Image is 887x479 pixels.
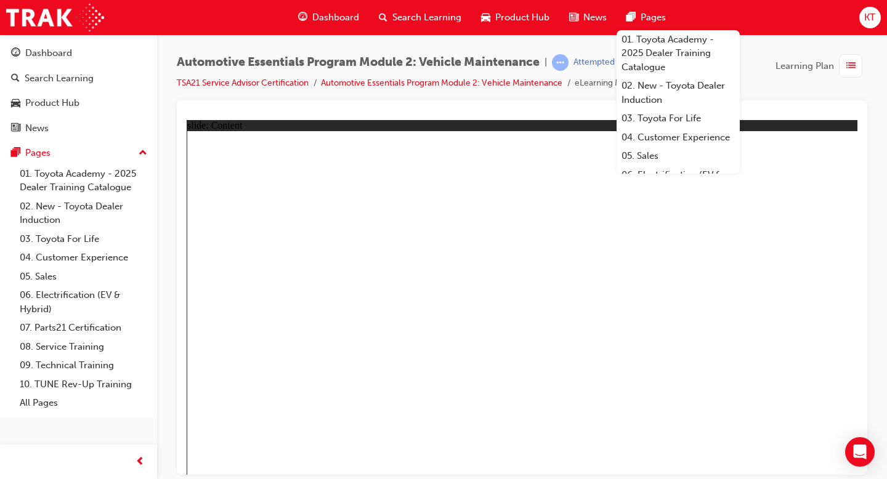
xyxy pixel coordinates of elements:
a: car-iconProduct Hub [471,5,559,30]
a: 03. Toyota For Life [15,230,152,249]
a: search-iconSearch Learning [369,5,471,30]
a: 05. Sales [15,267,152,286]
button: Learning Plan [776,54,867,78]
span: pages-icon [11,148,20,159]
span: News [583,10,607,25]
a: All Pages [15,393,152,413]
a: 10. TUNE Rev-Up Training [15,375,152,394]
span: Learning Plan [776,59,834,73]
span: learningRecordVerb_ATTEMPT-icon [552,54,569,71]
a: 06. Electrification (EV & Hybrid) [15,286,152,318]
a: 01. Toyota Academy - 2025 Dealer Training Catalogue [617,30,740,77]
a: News [5,117,152,140]
a: pages-iconPages [617,5,676,30]
span: guage-icon [11,48,20,59]
span: news-icon [569,10,578,25]
li: eLearning Module View [575,76,665,91]
a: 03. Toyota For Life [617,109,740,128]
a: 02. New - Toyota Dealer Induction [617,76,740,109]
span: list-icon [846,58,856,74]
div: Product Hub [25,96,79,110]
span: up-icon [139,145,147,161]
span: prev-icon [136,454,145,470]
div: Attempted [573,57,615,68]
a: 01. Toyota Academy - 2025 Dealer Training Catalogue [15,164,152,197]
span: Search Learning [392,10,461,25]
div: Open Intercom Messenger [845,437,875,467]
div: Search Learning [25,71,94,86]
span: car-icon [11,98,20,109]
a: 08. Service Training [15,337,152,356]
a: Automotive Essentials Program Module 2: Vehicle Maintenance [321,78,562,88]
div: Pages [25,146,51,160]
span: car-icon [481,10,490,25]
a: TSA21 Service Advisor Certification [177,78,309,88]
span: Dashboard [312,10,359,25]
button: KT [859,7,881,28]
button: Pages [5,142,152,164]
span: Automotive Essentials Program Module 2: Vehicle Maintenance [177,55,540,70]
span: KT [864,10,875,25]
button: DashboardSearch LearningProduct HubNews [5,39,152,142]
span: search-icon [11,73,20,84]
a: 05. Sales [617,147,740,166]
a: Product Hub [5,92,152,115]
a: guage-iconDashboard [288,5,369,30]
div: News [25,121,49,135]
img: Trak [6,4,104,31]
a: news-iconNews [559,5,617,30]
span: guage-icon [298,10,307,25]
span: | [545,55,547,70]
a: Search Learning [5,67,152,90]
a: Dashboard [5,42,152,65]
span: search-icon [379,10,387,25]
div: Dashboard [25,46,72,60]
a: 04. Customer Experience [15,248,152,267]
span: news-icon [11,123,20,134]
a: 04. Customer Experience [617,128,740,147]
a: 02. New - Toyota Dealer Induction [15,197,152,230]
span: Product Hub [495,10,549,25]
a: 09. Technical Training [15,356,152,375]
a: 07. Parts21 Certification [15,318,152,337]
a: 06. Electrification (EV & Hybrid) [617,166,740,198]
span: pages-icon [626,10,636,25]
span: Pages [641,10,666,25]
